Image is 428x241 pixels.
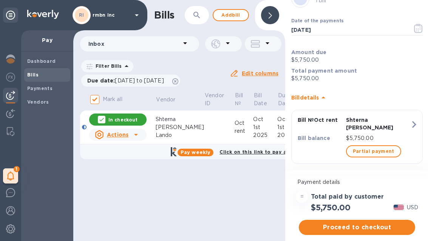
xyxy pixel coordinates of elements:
b: Bills [27,72,39,78]
img: Logo [27,10,59,19]
b: Payments [27,86,53,91]
p: Payment details [297,178,417,186]
div: Due date:[DATE] to [DATE] [81,75,180,87]
div: Oct [253,115,277,123]
p: Due Date [278,92,291,107]
p: Mark all [103,95,122,103]
h3: Total paid by customer [311,193,384,201]
button: Proceed to checkout [299,220,415,235]
div: 2025 [253,131,277,139]
p: Vendor ID [205,92,224,107]
b: Vendors [27,99,49,105]
img: USD [394,205,404,210]
div: Unpin categories [3,8,18,23]
div: 1st [277,123,301,131]
b: RI [79,12,84,18]
span: Partial payment [353,147,394,156]
b: Dashboard [27,58,56,64]
p: Bill Date [254,92,267,107]
p: Inbox [88,40,181,48]
p: Due date : [87,77,168,84]
u: Actions [107,132,128,138]
button: Partial payment [346,145,401,157]
div: Billdetails [291,86,423,110]
span: 1 [14,166,20,172]
b: Total payment amount [291,68,357,74]
span: Bill № [235,92,253,107]
div: Shterna [156,115,204,123]
p: rmbn inc [93,12,130,18]
b: Click on this link to pay as little as $514.97 per week [219,149,353,155]
button: Bill №Oct rentShterna [PERSON_NAME]Bill balance$5,750.00Partial payment [291,110,423,164]
span: [DATE] to [DATE] [115,78,164,84]
p: Filter Bills [93,63,122,69]
span: Vendor ID [205,92,234,107]
label: Date of the payments [291,19,343,23]
span: Bill Date [254,92,277,107]
h2: $5,750.00 [311,203,350,212]
button: Addbill [213,9,249,21]
img: Foreign exchange [6,73,15,82]
span: Due Date [278,92,301,107]
p: $5,750.00 [291,56,423,64]
div: Oct [277,115,301,123]
div: 1st [253,123,277,131]
p: USD [407,204,418,211]
u: Edit columns [242,70,278,76]
p: Vendor [156,96,175,104]
p: Bill balance [298,134,343,142]
b: Bill details [291,95,319,101]
p: Bill № Oct rent [298,116,343,124]
b: Amount due [291,49,327,55]
div: [PERSON_NAME] [156,123,204,131]
span: Proceed to checkout [305,223,409,232]
p: Shterna [PERSON_NAME] [346,116,411,131]
p: $5,750.00 [346,134,411,142]
h1: Bills [154,9,175,21]
b: Pay weekly [181,149,210,155]
div: Oct rent [235,119,253,135]
span: Vendor [156,96,185,104]
p: Bill № [235,92,243,107]
p: Pay [27,36,67,44]
p: In checkout [108,117,138,123]
div: = [296,191,308,203]
span: Add bill [219,11,242,20]
p: $5,750.00 [291,75,423,82]
div: 2025 [277,131,301,139]
div: Lando [156,131,204,139]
